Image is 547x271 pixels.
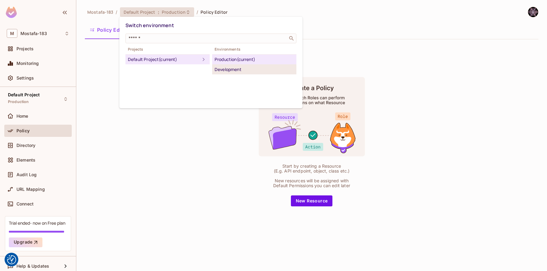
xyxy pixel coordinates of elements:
[125,47,210,52] span: Projects
[215,56,294,63] div: Production (current)
[125,22,174,29] span: Switch environment
[212,47,296,52] span: Environments
[7,255,16,264] img: Revisit consent button
[7,255,16,264] button: Consent Preferences
[215,66,294,73] div: Development
[128,56,200,63] div: Default Project (current)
